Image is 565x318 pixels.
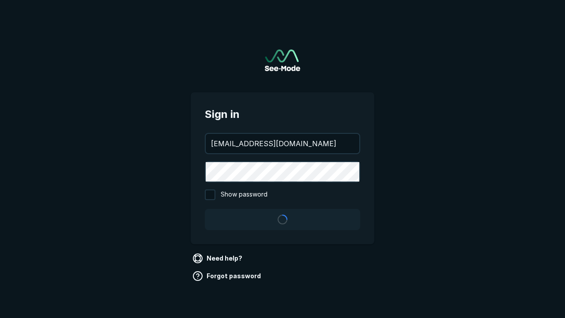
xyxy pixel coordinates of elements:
a: Go to sign in [265,49,300,71]
input: your@email.com [206,134,359,153]
a: Need help? [191,251,246,265]
a: Forgot password [191,269,264,283]
span: Show password [221,189,267,200]
img: See-Mode Logo [265,49,300,71]
span: Sign in [205,106,360,122]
